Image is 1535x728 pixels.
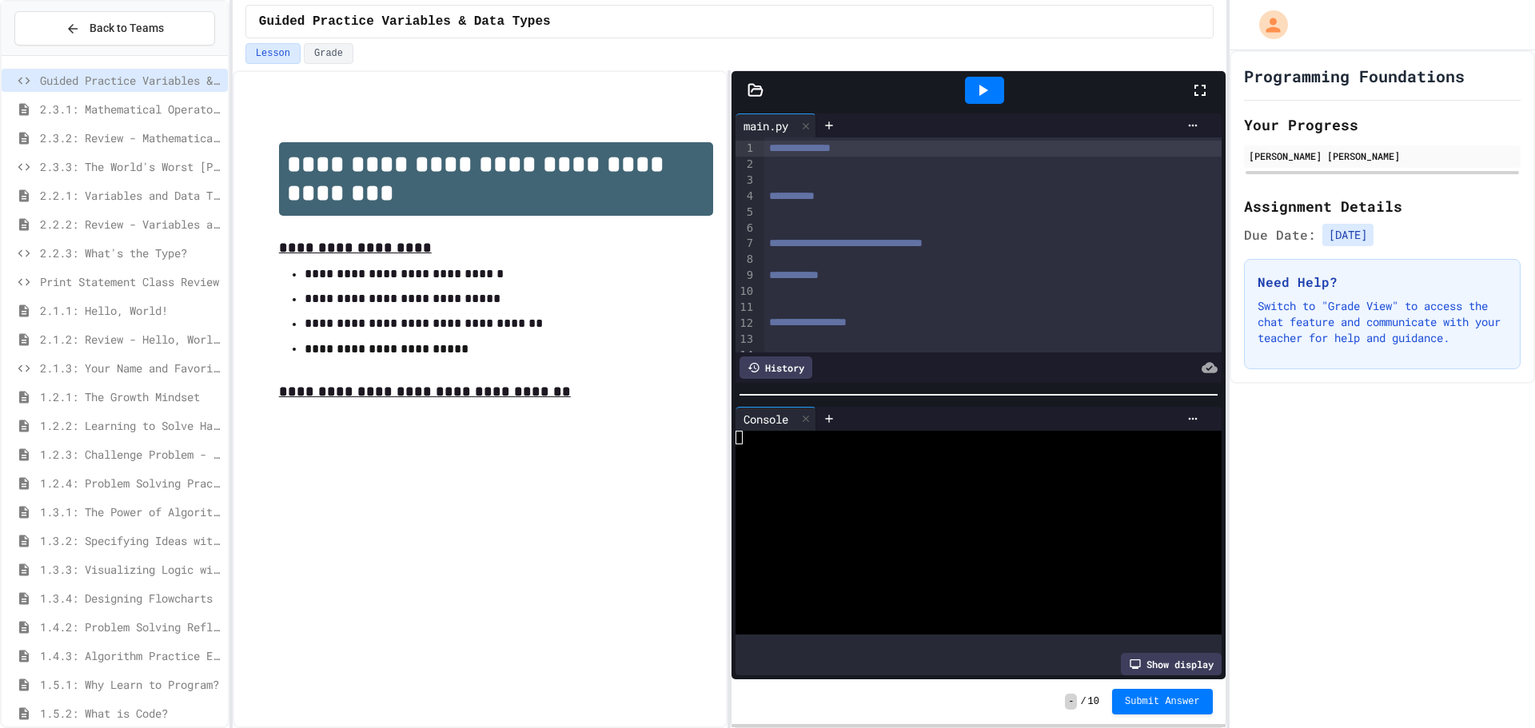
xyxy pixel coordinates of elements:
[736,252,756,268] div: 8
[40,647,221,664] span: 1.4.3: Algorithm Practice Exercises
[1244,225,1316,245] span: Due Date:
[736,141,756,157] div: 1
[1125,695,1200,708] span: Submit Answer
[40,158,221,175] span: 2.3.3: The World's Worst [PERSON_NAME] Market
[304,43,353,64] button: Grade
[1112,689,1213,714] button: Submit Answer
[90,20,164,37] span: Back to Teams
[736,117,796,134] div: main.py
[736,284,756,300] div: 10
[1244,195,1521,217] h2: Assignment Details
[40,590,221,607] span: 1.3.4: Designing Flowcharts
[40,216,221,233] span: 2.2.2: Review - Variables and Data Types
[736,113,816,137] div: main.py
[740,356,812,379] div: History
[1258,273,1507,292] h3: Need Help?
[736,157,756,173] div: 2
[736,332,756,348] div: 13
[736,348,756,364] div: 14
[40,619,221,635] span: 1.4.2: Problem Solving Reflection
[1249,149,1516,163] div: [PERSON_NAME] [PERSON_NAME]
[40,360,221,376] span: 2.1.3: Your Name and Favorite Movie
[40,676,221,693] span: 1.5.1: Why Learn to Program?
[736,300,756,316] div: 11
[736,407,816,431] div: Console
[736,411,796,428] div: Console
[40,302,221,319] span: 2.1.1: Hello, World!
[40,129,221,146] span: 2.3.2: Review - Mathematical Operators
[40,503,221,520] span: 1.3.1: The Power of Algorithms
[1244,65,1465,87] h1: Programming Foundations
[40,705,221,722] span: 1.5.2: What is Code?
[736,236,756,252] div: 7
[736,189,756,205] div: 4
[245,43,301,64] button: Lesson
[1322,224,1374,246] span: [DATE]
[1080,695,1086,708] span: /
[40,187,221,204] span: 2.2.1: Variables and Data Types
[1244,113,1521,136] h2: Your Progress
[14,11,215,46] button: Back to Teams
[736,173,756,189] div: 3
[1242,6,1292,43] div: My Account
[1065,694,1077,710] span: -
[1088,695,1099,708] span: 10
[736,268,756,284] div: 9
[40,245,221,261] span: 2.2.3: What's the Type?
[40,561,221,578] span: 1.3.3: Visualizing Logic with Flowcharts
[40,417,221,434] span: 1.2.2: Learning to Solve Hard Problems
[1121,653,1222,675] div: Show display
[40,72,221,89] span: Guided Practice Variables & Data Types
[40,446,221,463] span: 1.2.3: Challenge Problem - The Bridge
[736,221,756,237] div: 6
[259,12,551,31] span: Guided Practice Variables & Data Types
[40,388,221,405] span: 1.2.1: The Growth Mindset
[736,205,756,221] div: 5
[40,331,221,348] span: 2.1.2: Review - Hello, World!
[40,273,221,290] span: Print Statement Class Review
[1258,298,1507,346] p: Switch to "Grade View" to access the chat feature and communicate with your teacher for help and ...
[40,101,221,117] span: 2.3.1: Mathematical Operators
[40,475,221,491] span: 1.2.4: Problem Solving Practice
[736,316,756,332] div: 12
[40,532,221,549] span: 1.3.2: Specifying Ideas with Pseudocode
